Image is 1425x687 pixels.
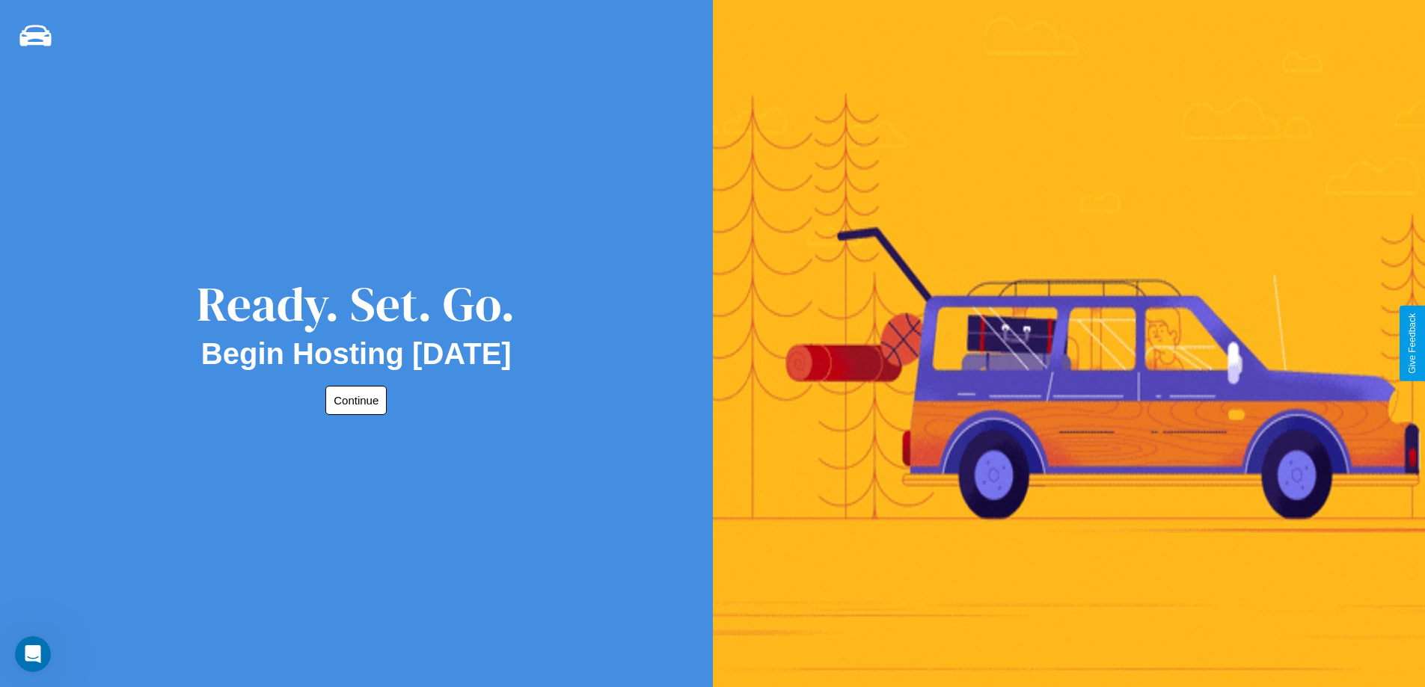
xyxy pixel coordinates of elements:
div: Give Feedback [1407,313,1418,374]
div: Ready. Set. Go. [197,271,515,337]
h2: Begin Hosting [DATE] [201,337,512,371]
iframe: Intercom live chat [15,636,51,672]
button: Continue [325,386,387,415]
